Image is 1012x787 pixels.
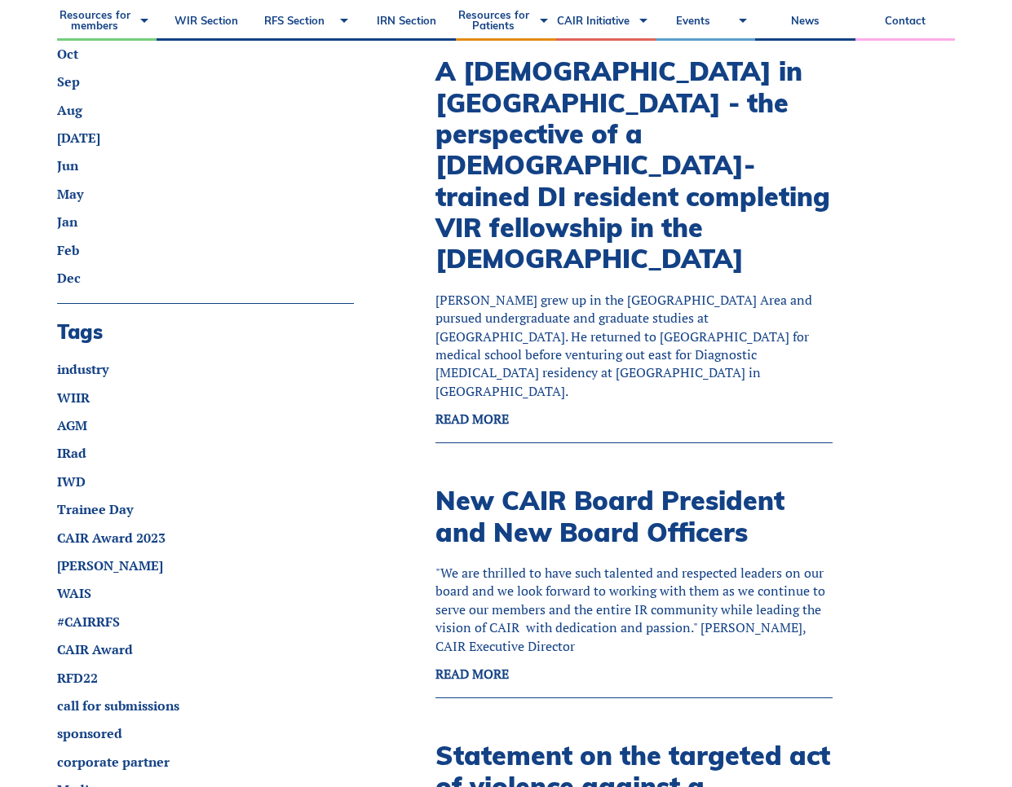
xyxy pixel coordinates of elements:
a: #CAIRRFS [57,613,120,631]
strong: READ MORE [435,665,509,683]
a: CAIR Award [57,640,133,658]
a: [DATE] [57,129,100,147]
a: Sep [57,73,80,90]
a: IWD [57,473,86,490]
p: "We are thrilled to have such talented and respected leaders on our board and we look forward to ... [435,564,833,655]
a: call for submissions [57,697,179,714]
a: corporate partner [57,753,170,771]
a: Oct [57,45,78,63]
a: Jan [57,213,77,231]
p: [PERSON_NAME] grew up in the [GEOGRAPHIC_DATA] Area and pursued undergraduate and graduate studie... [435,291,833,400]
a: New CAIR Board President and New Board Officers [435,484,784,547]
a: READ MORE [435,413,509,426]
a: Feb [57,241,79,259]
a: Dec [57,269,81,287]
strong: READ MORE [435,410,509,428]
a: Aug [57,101,82,119]
a: IRad [57,444,86,462]
a: WIIR [57,389,90,407]
a: READ MORE [435,668,509,681]
a: industry [57,360,108,378]
a: RFD22 [57,669,98,687]
h3: Tags [57,320,354,344]
a: WAIS [57,584,91,602]
a: [PERSON_NAME] [57,556,163,574]
a: A [DEMOGRAPHIC_DATA] in [GEOGRAPHIC_DATA] - the perspective of a [DEMOGRAPHIC_DATA]-trained DI re... [435,55,830,275]
a: Jun [57,156,78,174]
a: sponsored [57,724,122,742]
a: May [57,185,83,203]
a: AGM [57,416,87,434]
a: Trainee Day [57,500,133,518]
a: CAIR Award 2023 [57,529,166,547]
